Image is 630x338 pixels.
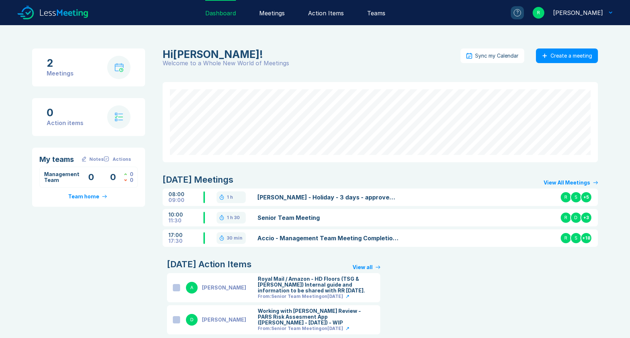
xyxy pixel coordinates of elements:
div: [DATE] Meetings [163,174,233,186]
div: Meetings with Notes this Week [81,171,102,183]
div: Actions [113,156,131,162]
div: 17:00 [168,232,203,238]
div: 30 min [227,235,242,241]
div: A [186,282,198,294]
div: Welcome to a Whole New World of Meetings [163,60,460,66]
div: From: Senior Team Meeting on [DATE] [258,294,343,299]
a: Team home [68,194,109,199]
div: 11:30 [168,218,203,224]
a: View all [353,264,380,270]
a: ? [502,6,524,19]
div: R [533,7,544,19]
div: 0 [47,107,83,119]
div: Sync my Calendar [475,53,518,59]
img: arrow-right-primary.svg [102,195,107,198]
div: + 18 [580,232,592,244]
div: S [570,191,582,203]
div: 2 [47,57,74,69]
div: Richard Rust [553,8,603,17]
div: Create a meeting [551,53,592,59]
a: View All Meetings [544,180,598,186]
div: R [560,232,572,244]
div: Richard Rust [163,48,456,60]
div: [PERSON_NAME] [202,285,246,291]
div: Working with [PERSON_NAME] Review - PARS Risk Assesment App ([PERSON_NAME] - [DATE]) - WIP [258,308,374,326]
a: Management Team [44,171,79,183]
div: 09:00 [168,197,203,203]
button: Sync my Calendar [460,48,524,63]
a: Accio - Management Team Meeting Completion of Meeting minute [257,234,398,242]
div: [PERSON_NAME] [202,317,246,323]
img: caret-down-red.svg [124,179,127,181]
div: Action items [47,119,83,127]
div: Meetings [47,69,74,78]
div: My teams [39,155,81,164]
div: [DATE] Action Items [167,259,252,270]
div: 0 [130,171,133,177]
img: caret-up-green.svg [124,173,127,175]
div: + 5 [580,191,592,203]
button: Create a meeting [536,48,598,63]
div: Notes [89,156,104,162]
div: 1 h [227,194,233,200]
div: Actions Closed this Week [124,171,133,177]
div: View All Meetings [544,180,590,186]
div: D [570,212,582,224]
div: 17:30 [168,238,203,244]
div: From: Senior Team Meeting on [DATE] [258,326,343,331]
div: View all [353,264,373,270]
div: S [570,232,582,244]
div: R [560,191,572,203]
div: 08:00 [168,191,203,197]
div: R [560,212,572,224]
img: check-list.svg [115,113,123,121]
div: 1 h 30 [227,215,240,221]
div: Open Action Items [102,171,124,183]
img: calendar-with-clock.svg [114,63,124,72]
div: ? [514,9,521,16]
div: 10:00 [168,212,203,218]
a: Senior Team Meeting [257,213,398,222]
div: D [186,314,198,326]
div: Actions Assigned this Week [124,177,133,183]
div: Royal Mail / Amazon - HD Floors (TSG & [PERSON_NAME]) Internal guide and information to be shared... [258,276,374,294]
div: Team home [68,194,99,199]
a: [PERSON_NAME] - Holiday - 3 days - approved DS - Noted IP [257,193,398,202]
div: 0 [130,177,133,183]
div: + 3 [580,212,592,224]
